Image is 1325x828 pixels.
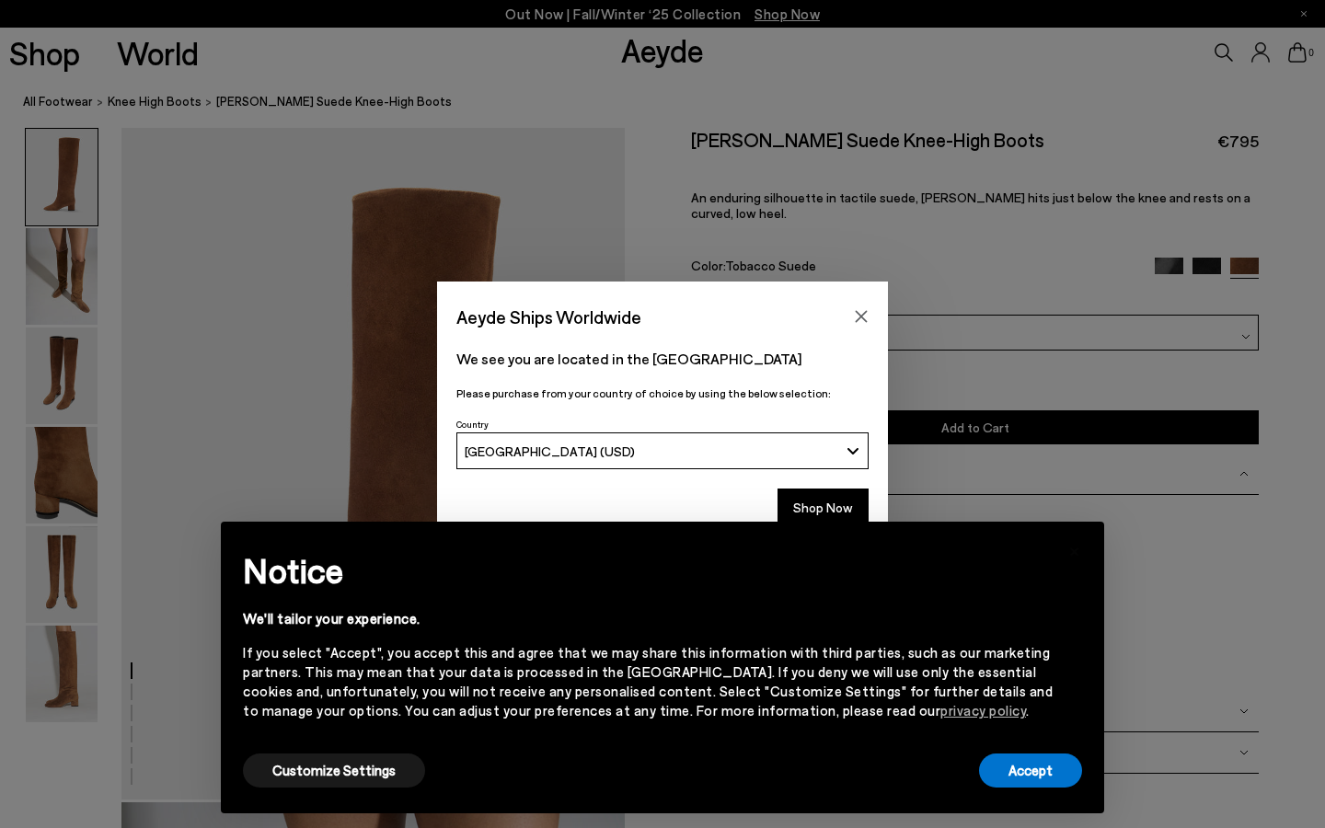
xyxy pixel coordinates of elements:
h2: Notice [243,546,1053,594]
button: Customize Settings [243,753,425,788]
span: Aeyde Ships Worldwide [456,301,641,333]
div: We'll tailor your experience. [243,609,1053,628]
div: If you select "Accept", you accept this and agree that we may share this information with third p... [243,643,1053,720]
p: We see you are located in the [GEOGRAPHIC_DATA] [456,348,869,370]
p: Please purchase from your country of choice by using the below selection: [456,385,869,402]
span: [GEOGRAPHIC_DATA] (USD) [465,443,635,459]
a: privacy policy [940,702,1026,719]
button: Close this notice [1053,527,1097,571]
button: Shop Now [778,489,869,527]
button: Close [847,303,875,330]
button: Accept [979,753,1082,788]
span: × [1068,535,1081,562]
span: Country [456,419,489,430]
